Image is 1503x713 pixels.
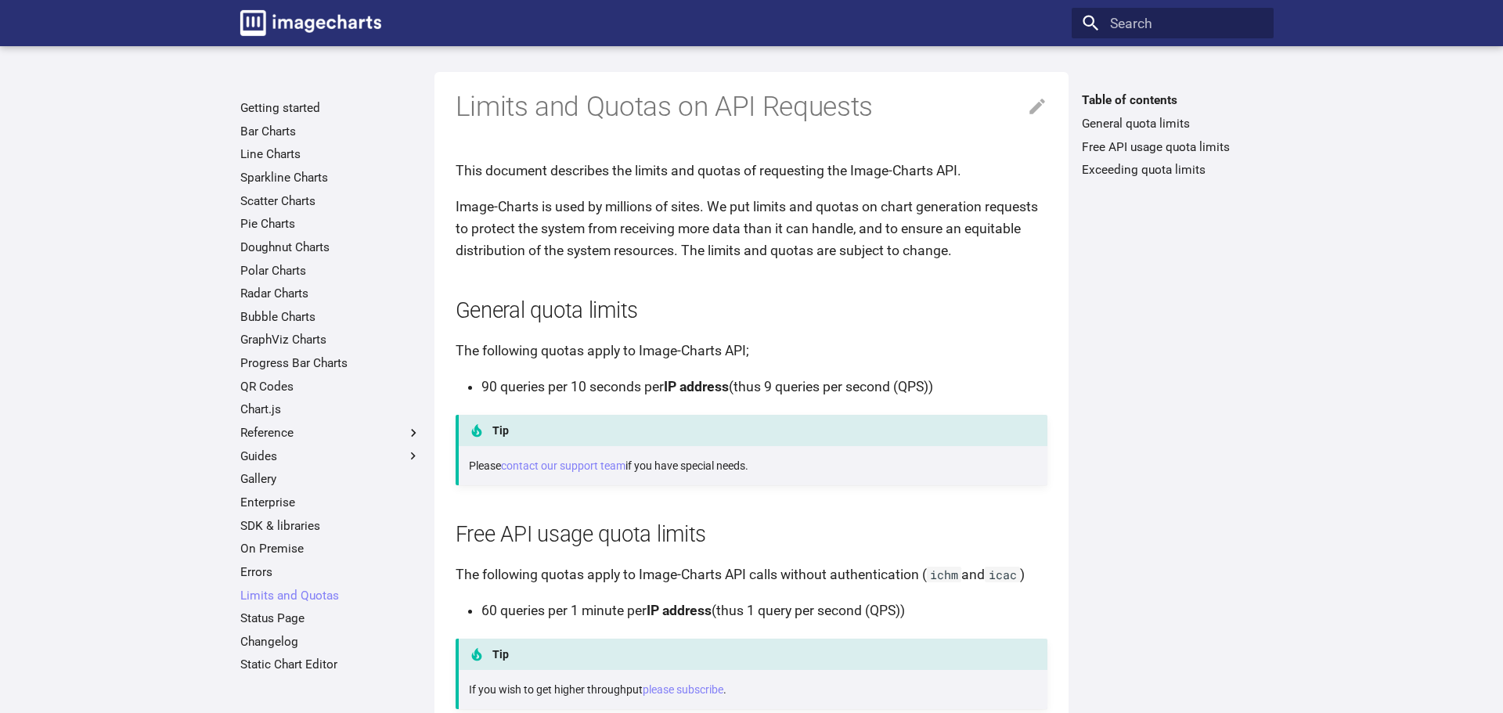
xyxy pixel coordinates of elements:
[240,541,421,556] a: On Premise
[240,634,421,650] a: Changelog
[927,567,962,582] code: ichm
[456,296,1048,326] h2: General quota limits
[664,379,729,394] strong: IP address
[455,639,1047,670] p: Tip
[1072,92,1273,178] nav: Table of contents
[1082,162,1263,178] a: Exceeding quota limits
[240,564,421,580] a: Errors
[240,286,421,301] a: Radar Charts
[233,3,388,42] a: Image-Charts documentation
[1082,139,1263,155] a: Free API usage quota limits
[240,332,421,347] a: GraphViz Charts
[469,457,1037,475] p: Please if you have special needs.
[240,309,421,325] a: Bubble Charts
[1072,92,1273,108] label: Table of contents
[240,170,421,185] a: Sparkline Charts
[240,146,421,162] a: Line Charts
[501,459,625,472] a: contact our support team
[456,89,1048,125] h1: Limits and Quotas on API Requests
[240,100,421,116] a: Getting started
[643,683,723,696] a: please subscribe
[240,263,421,279] a: Polar Charts
[240,379,421,394] a: QR Codes
[456,160,1048,182] p: This document describes the limits and quotas of requesting the Image-Charts API.
[240,216,421,232] a: Pie Charts
[240,193,421,209] a: Scatter Charts
[647,603,712,618] strong: IP address
[240,610,421,626] a: Status Page
[1082,116,1263,131] a: General quota limits
[456,340,1048,362] p: The following quotas apply to Image-Charts API;
[456,196,1048,261] p: Image-Charts is used by millions of sites. We put limits and quotas on chart generation requests ...
[240,355,421,371] a: Progress Bar Charts
[240,471,421,487] a: Gallery
[240,124,421,139] a: Bar Charts
[240,495,421,510] a: Enterprise
[455,415,1047,446] p: Tip
[240,657,421,672] a: Static Chart Editor
[240,448,421,464] label: Guides
[456,520,1048,550] h2: Free API usage quota limits
[240,425,421,441] label: Reference
[240,402,421,417] a: Chart.js
[481,376,1048,398] li: 90 queries per 10 seconds per (thus 9 queries per second (QPS))
[469,681,1037,699] p: If you wish to get higher throughput .
[985,567,1020,582] code: icac
[1072,8,1273,39] input: Search
[240,239,421,255] a: Doughnut Charts
[456,564,1048,585] p: The following quotas apply to Image-Charts API calls without authentication ( and )
[240,10,381,36] img: logo
[481,600,1048,621] li: 60 queries per 1 minute per (thus 1 query per second (QPS))
[240,518,421,534] a: SDK & libraries
[240,588,421,603] a: Limits and Quotas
